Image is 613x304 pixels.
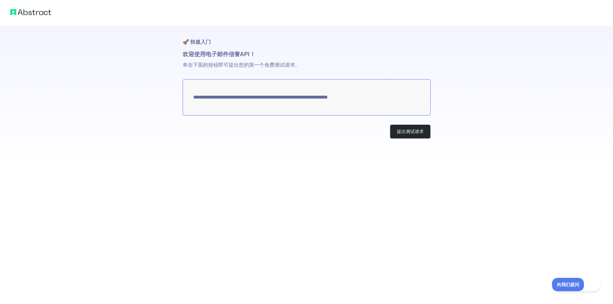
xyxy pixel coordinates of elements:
[10,8,51,17] img: 抽象标志
[206,51,240,57] font: 电子邮件信誉
[240,51,255,57] font: API！
[183,39,211,45] font: 🚀 快速入门
[183,62,300,68] font: 单击下面的按钮即可提出您的第一个免费测试请求。
[183,51,206,57] font: 欢迎使用
[390,124,431,139] button: 提出测试请求
[552,278,600,291] iframe: 切换客户支持
[397,129,424,134] font: 提出测试请求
